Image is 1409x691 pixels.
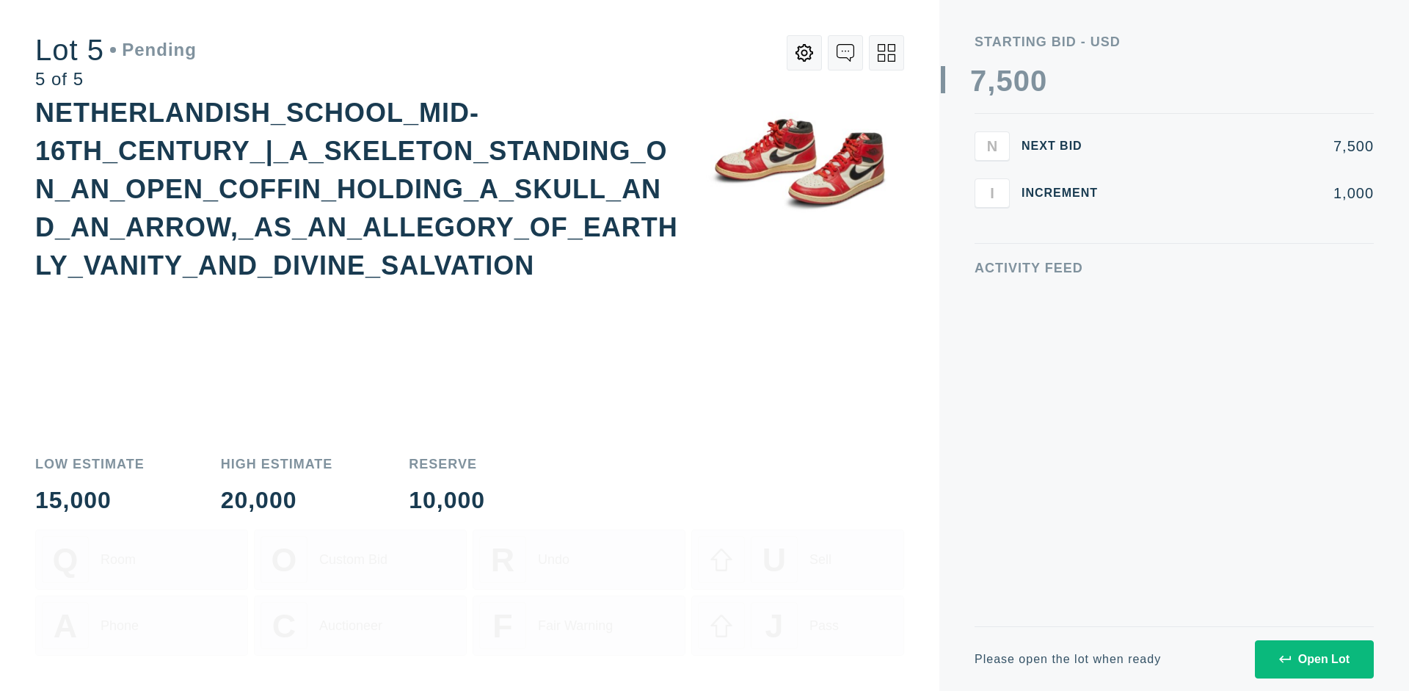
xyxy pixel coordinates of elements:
div: Starting Bid - USD [975,35,1374,48]
button: I [975,178,1010,208]
span: I [990,184,994,201]
div: 5 of 5 [35,70,197,88]
button: Open Lot [1255,640,1374,679]
div: 0 [1013,66,1030,95]
div: Lot 5 [35,35,197,65]
div: Activity Feed [975,261,1374,275]
span: N [987,137,997,154]
div: 7 [970,66,987,95]
div: Pending [110,41,197,59]
div: 0 [1030,66,1047,95]
button: N [975,131,1010,161]
div: , [987,66,996,360]
div: 20,000 [221,488,333,512]
div: Low Estimate [35,457,145,471]
div: Increment [1022,187,1110,199]
div: Reserve [409,457,485,471]
div: 10,000 [409,488,485,512]
div: 5 [996,66,1013,95]
div: 15,000 [35,488,145,512]
div: Please open the lot when ready [975,654,1161,665]
div: High Estimate [221,457,333,471]
div: 7,500 [1121,139,1374,153]
div: Next Bid [1022,140,1110,152]
div: Open Lot [1279,653,1350,666]
div: NETHERLANDISH_SCHOOL_MID-16TH_CENTURY_|_A_SKELETON_STANDING_ON_AN_OPEN_COFFIN_HOLDING_A_SKULL_AND... [35,98,678,281]
div: 1,000 [1121,186,1374,200]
